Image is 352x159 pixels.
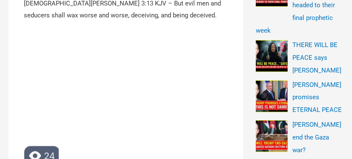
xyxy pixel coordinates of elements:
[292,81,342,114] a: [PERSON_NAME] promises ETERNAL PEACE
[292,121,341,154] a: [PERSON_NAME] end the Gaza war?
[292,41,341,74] a: THERE WILL BE PEACE says [PERSON_NAME]
[24,32,228,146] iframe: 2025-10-06 17-47-48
